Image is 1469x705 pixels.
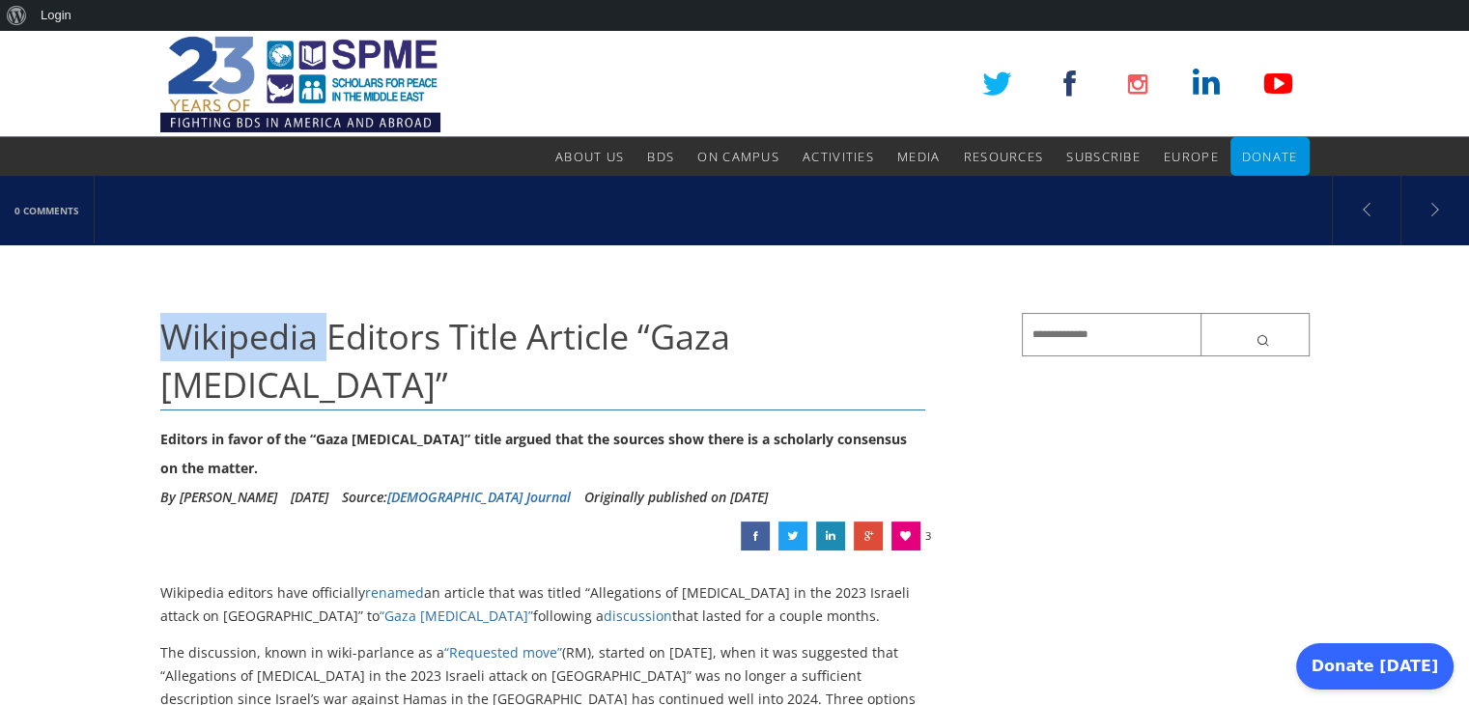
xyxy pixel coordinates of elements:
[778,522,807,550] a: Wikipedia Editors Title Article “Gaza Genocide”
[584,483,768,512] li: Originally published on [DATE]
[741,522,770,550] a: Wikipedia Editors Title Article “Gaza Genocide”
[604,606,672,625] a: discussion
[963,137,1043,176] a: Resources
[1066,137,1141,176] a: Subscribe
[555,137,624,176] a: About Us
[342,483,571,512] div: Source:
[444,643,562,662] a: “Requested move”
[365,583,424,602] a: renamed
[897,137,941,176] a: Media
[555,148,624,165] span: About Us
[291,483,328,512] li: [DATE]
[160,31,440,137] img: SPME
[803,137,874,176] a: Activities
[854,522,883,550] a: Wikipedia Editors Title Article “Gaza Genocide”
[697,137,779,176] a: On Campus
[1164,148,1219,165] span: Europe
[160,581,926,628] p: Wikipedia editors have officially an article that was titled “Allegations of [MEDICAL_DATA] in th...
[1164,137,1219,176] a: Europe
[897,148,941,165] span: Media
[387,488,571,506] a: [DEMOGRAPHIC_DATA] Journal
[963,148,1043,165] span: Resources
[1066,148,1141,165] span: Subscribe
[380,606,533,625] a: “Gaza [MEDICAL_DATA]”
[816,522,845,550] a: Wikipedia Editors Title Article “Gaza Genocide”
[925,522,931,550] span: 3
[160,483,277,512] li: By [PERSON_NAME]
[647,148,674,165] span: BDS
[803,148,874,165] span: Activities
[160,313,730,409] span: Wikipedia Editors Title Article “Gaza [MEDICAL_DATA]”
[647,137,674,176] a: BDS
[160,425,926,483] div: Editors in favor of the “Gaza [MEDICAL_DATA]” title argued that the sources show there is a schol...
[1242,148,1298,165] span: Donate
[697,148,779,165] span: On Campus
[1242,137,1298,176] a: Donate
